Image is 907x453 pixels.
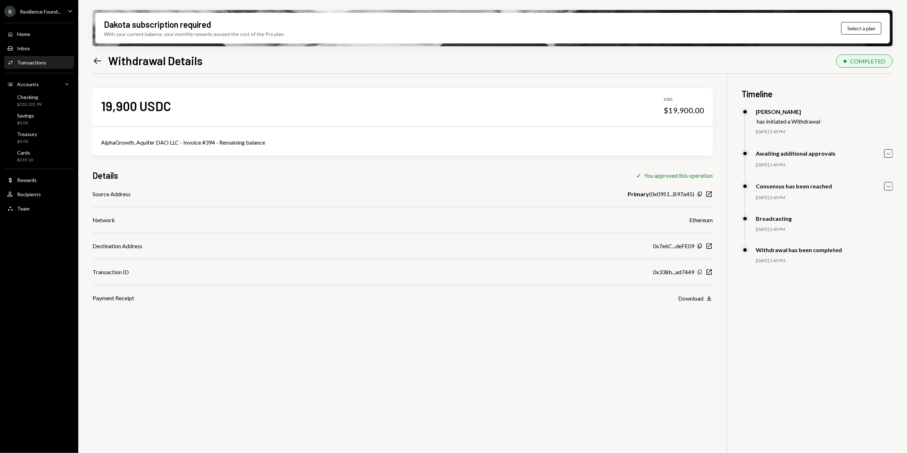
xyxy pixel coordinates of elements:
div: Transaction ID [93,268,129,276]
div: $19,900.00 [664,105,704,115]
a: Treasury$0.00 [4,129,74,146]
div: $232,201.99 [17,101,42,108]
div: [PERSON_NAME] [756,108,820,115]
h1: Withdrawal Details [108,53,202,68]
div: [DATE] 2:45 PM [756,162,893,168]
div: Dakota subscription required [104,19,211,30]
div: You approved this operation [644,172,713,179]
button: Select a plan [841,22,881,35]
div: [DATE] 2:45 PM [756,226,893,233]
div: USD [664,97,704,103]
div: Network [93,216,115,224]
div: Consensus has been reached [756,183,832,189]
div: Resilience Found... [20,9,61,15]
div: Payment Receipt [93,294,134,302]
div: $0.00 [17,139,37,145]
div: 0x7e6C...deFE09 [653,242,694,250]
b: Primary [628,190,649,198]
div: Treasury [17,131,37,137]
div: has initiated a Withdrawal [757,118,820,125]
div: Transactions [17,59,46,66]
div: [DATE] 2:45 PM [756,129,893,135]
div: 0x338b...ad7449 [653,268,694,276]
div: Source Address [93,190,131,198]
div: $239.10 [17,157,33,163]
button: Download [678,295,713,302]
div: Ethereum [689,216,713,224]
div: Home [17,31,30,37]
div: Inbox [17,45,30,51]
a: Team [4,202,74,215]
div: [DATE] 2:45 PM [756,195,893,201]
a: Transactions [4,56,74,69]
a: Accounts [4,78,74,90]
a: Savings$0.00 [4,110,74,127]
a: Checking$232,201.99 [4,92,74,109]
div: AlphaGrowth, Aquifer DAO LLC - Invoice #394 - Remaining balance [101,138,704,147]
a: Cards$239.10 [4,147,74,165]
div: Download [678,295,703,302]
div: COMPLETED [850,58,885,64]
a: Home [4,27,74,40]
div: 19,900 USDC [101,98,171,114]
div: Checking [17,94,42,100]
a: Rewards [4,173,74,186]
div: [DATE] 2:45 PM [756,258,893,264]
div: Team [17,205,30,212]
div: Awaiting additional approvals [756,150,835,157]
div: Withdrawal has been completed [756,246,842,253]
h3: Details [93,170,118,181]
a: Recipients [4,188,74,201]
div: With your current balance, your monthly rewards exceed the cost of the Pro plan. [104,30,285,38]
div: Broadcasting [756,215,792,222]
a: Inbox [4,42,74,54]
div: Rewards [17,177,37,183]
div: Savings [17,113,34,119]
div: Accounts [17,81,39,87]
div: Destination Address [93,242,142,250]
div: $0.00 [17,120,34,126]
div: R [4,6,16,17]
h3: Timeline [742,88,893,100]
div: ( 0x0951...B97a45 ) [628,190,694,198]
div: Cards [17,150,33,156]
div: Recipients [17,191,41,197]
